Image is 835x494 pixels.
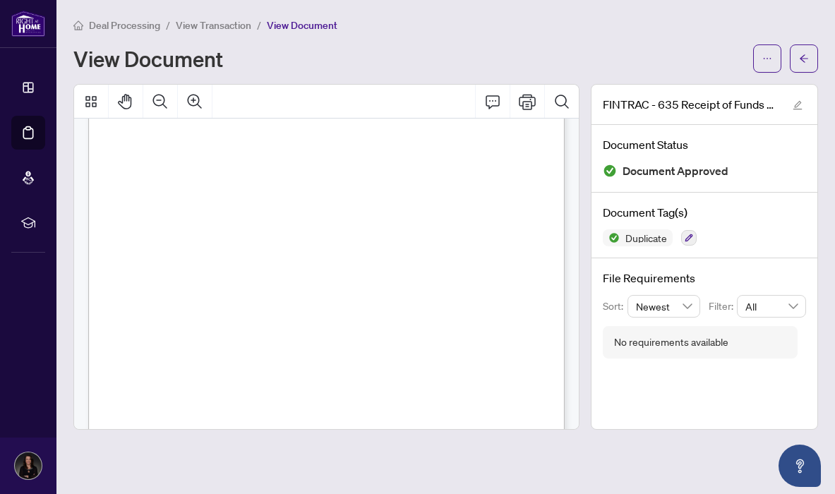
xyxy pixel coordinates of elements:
[176,19,251,32] span: View Transaction
[779,445,821,487] button: Open asap
[73,47,223,70] h1: View Document
[620,233,673,243] span: Duplicate
[793,100,803,110] span: edit
[614,335,728,350] div: No requirements available
[623,162,728,181] span: Document Approved
[15,452,42,479] img: Profile Icon
[603,164,617,178] img: Document Status
[745,296,798,317] span: All
[799,54,809,64] span: arrow-left
[762,54,772,64] span: ellipsis
[89,19,160,32] span: Deal Processing
[603,204,806,221] h4: Document Tag(s)
[603,96,779,113] span: FINTRAC - 635 Receipt of Funds Record - PropTx-OREA_[DATE] 19_47_52.pdf
[166,17,170,33] li: /
[636,296,692,317] span: Newest
[603,270,806,287] h4: File Requirements
[257,17,261,33] li: /
[603,229,620,246] img: Status Icon
[603,136,806,153] h4: Document Status
[73,20,83,30] span: home
[603,299,627,314] p: Sort:
[11,11,45,37] img: logo
[709,299,737,314] p: Filter:
[267,19,337,32] span: View Document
